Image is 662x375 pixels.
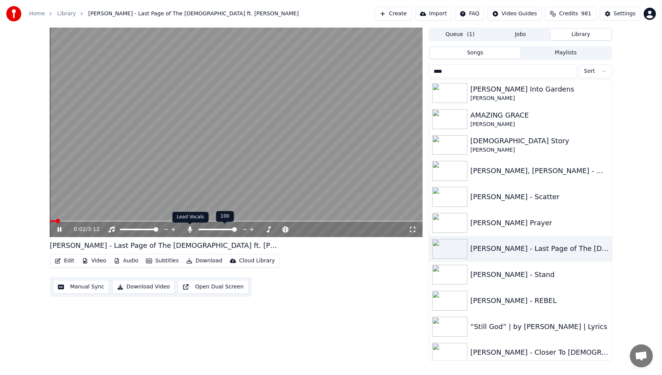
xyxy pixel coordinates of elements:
[6,6,21,21] img: youka
[600,7,641,21] button: Settings
[470,269,609,280] div: [PERSON_NAME] - Stand
[467,31,475,38] span: ( 1 )
[470,136,609,146] div: [DEMOGRAPHIC_DATA] Story
[430,29,490,40] button: Queue
[470,243,609,254] div: [PERSON_NAME] - Last Page of The [DEMOGRAPHIC_DATA] ft. [PERSON_NAME]
[470,321,609,332] div: “Still God” | by [PERSON_NAME] | Lyrics
[88,226,100,233] span: 3:12
[52,255,77,266] button: Edit
[50,240,280,251] div: [PERSON_NAME] - Last Page of The [DEMOGRAPHIC_DATA] ft. [PERSON_NAME]
[630,344,653,367] a: Open chat
[470,218,609,228] div: [PERSON_NAME] Prayer
[470,95,609,102] div: [PERSON_NAME]
[581,10,592,18] span: 981
[551,29,611,40] button: Library
[29,10,45,18] a: Home
[216,211,234,222] div: 100
[470,295,609,306] div: [PERSON_NAME] - REBEL
[53,280,109,294] button: Manual Sync
[88,10,299,18] span: [PERSON_NAME] - Last Page of The [DEMOGRAPHIC_DATA] ft. [PERSON_NAME]
[239,257,275,265] div: Cloud Library
[470,146,609,154] div: [PERSON_NAME]
[74,226,86,233] span: 0:02
[57,10,76,18] a: Library
[79,255,109,266] button: Video
[470,192,609,202] div: [PERSON_NAME] - Scatter
[375,7,412,21] button: Create
[470,110,609,121] div: AMAZING GRACE
[111,255,141,266] button: Audio
[614,10,636,18] div: Settings
[545,7,596,21] button: Credits981
[470,165,609,176] div: [PERSON_NAME], [PERSON_NAME] - Me on Your Mind ft. [PERSON_NAME]
[74,226,92,233] div: /
[143,255,182,266] button: Subtitles
[112,280,175,294] button: Download Video
[520,47,611,59] button: Playlists
[183,255,225,266] button: Download
[172,212,209,223] div: Lead Vocals
[470,121,609,128] div: [PERSON_NAME]
[430,47,521,59] button: Songs
[584,67,595,75] span: Sort
[487,7,542,21] button: Video Guides
[415,7,452,21] button: Import
[29,10,299,18] nav: breadcrumb
[559,10,578,18] span: Credits
[490,29,551,40] button: Jobs
[178,280,249,294] button: Open Dual Screen
[470,84,609,95] div: [PERSON_NAME] Into Gardens
[455,7,484,21] button: FAQ
[470,347,609,358] div: [PERSON_NAME] - Closer To [DEMOGRAPHIC_DATA]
